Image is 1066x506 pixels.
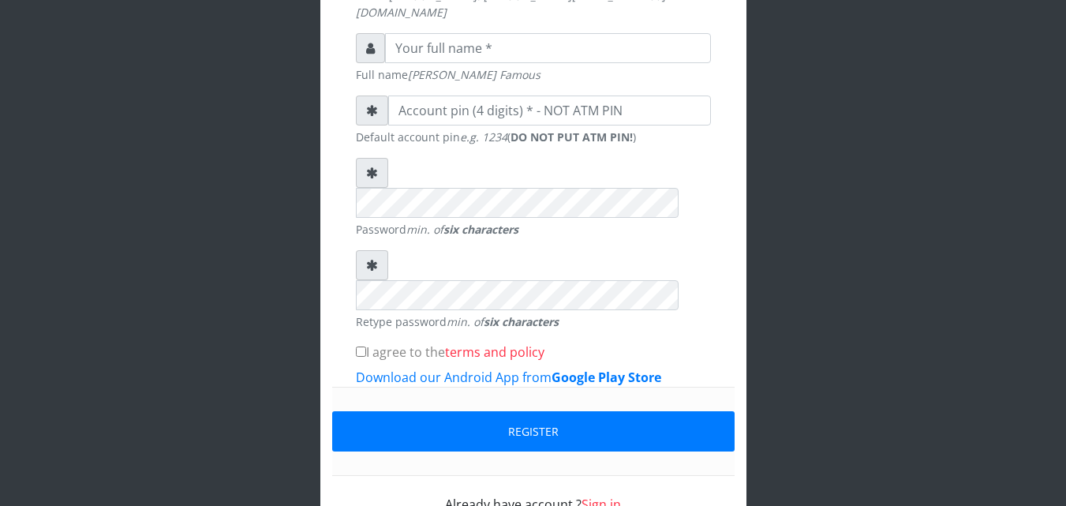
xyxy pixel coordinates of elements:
[356,129,711,145] small: Default account pin ( )
[356,369,661,386] a: Download our Android App fromGoogle Play Store
[445,343,544,361] a: terms and policy
[552,369,661,386] b: Google Play Store
[356,313,711,330] small: Retype password
[406,222,518,237] em: min. of
[356,221,711,238] small: Password
[332,411,735,452] button: Register
[356,343,544,362] label: I agree to the
[460,129,507,144] em: e.g. 1234
[356,66,711,83] small: Full name
[511,129,633,144] b: DO NOT PUT ATM PIN!
[408,67,540,82] em: [PERSON_NAME] Famous
[447,314,559,329] em: min. of
[385,33,711,63] input: Your full name *
[356,347,366,357] input: I agree to theterms and policy
[484,314,559,329] strong: six characters
[443,222,518,237] strong: six characters
[388,96,711,126] input: Account pin (4 digits) * - NOT ATM PIN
